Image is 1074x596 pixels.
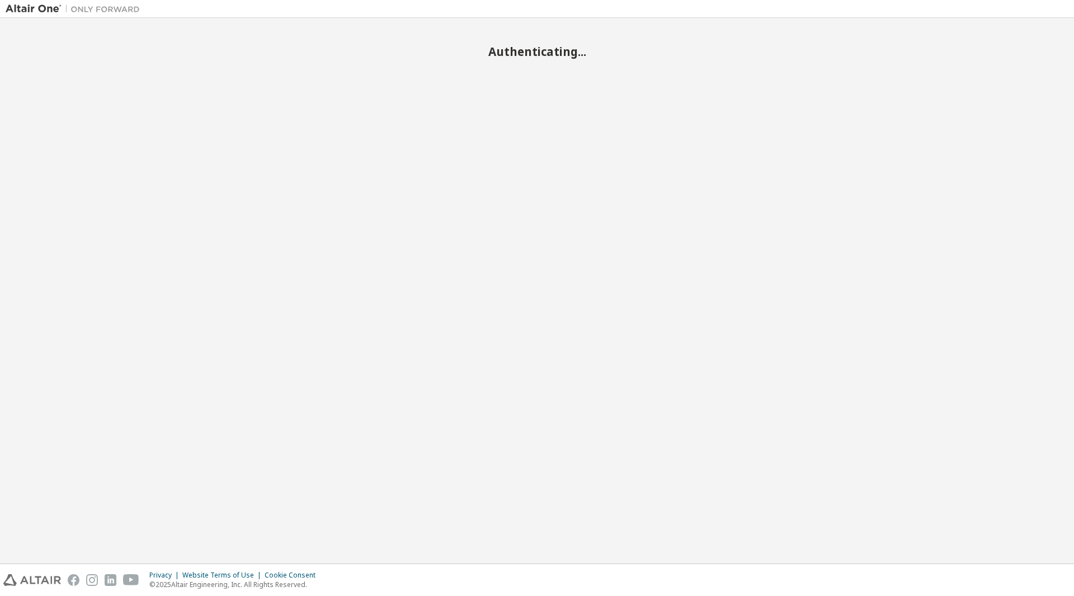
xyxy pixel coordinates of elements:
img: instagram.svg [86,574,98,586]
img: altair_logo.svg [3,574,61,586]
div: Cookie Consent [265,571,322,580]
p: © 2025 Altair Engineering, Inc. All Rights Reserved. [149,580,322,589]
img: Altair One [6,3,145,15]
div: Privacy [149,571,182,580]
h2: Authenticating... [6,44,1068,59]
div: Website Terms of Use [182,571,265,580]
img: youtube.svg [123,574,139,586]
img: facebook.svg [68,574,79,586]
img: linkedin.svg [105,574,116,586]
